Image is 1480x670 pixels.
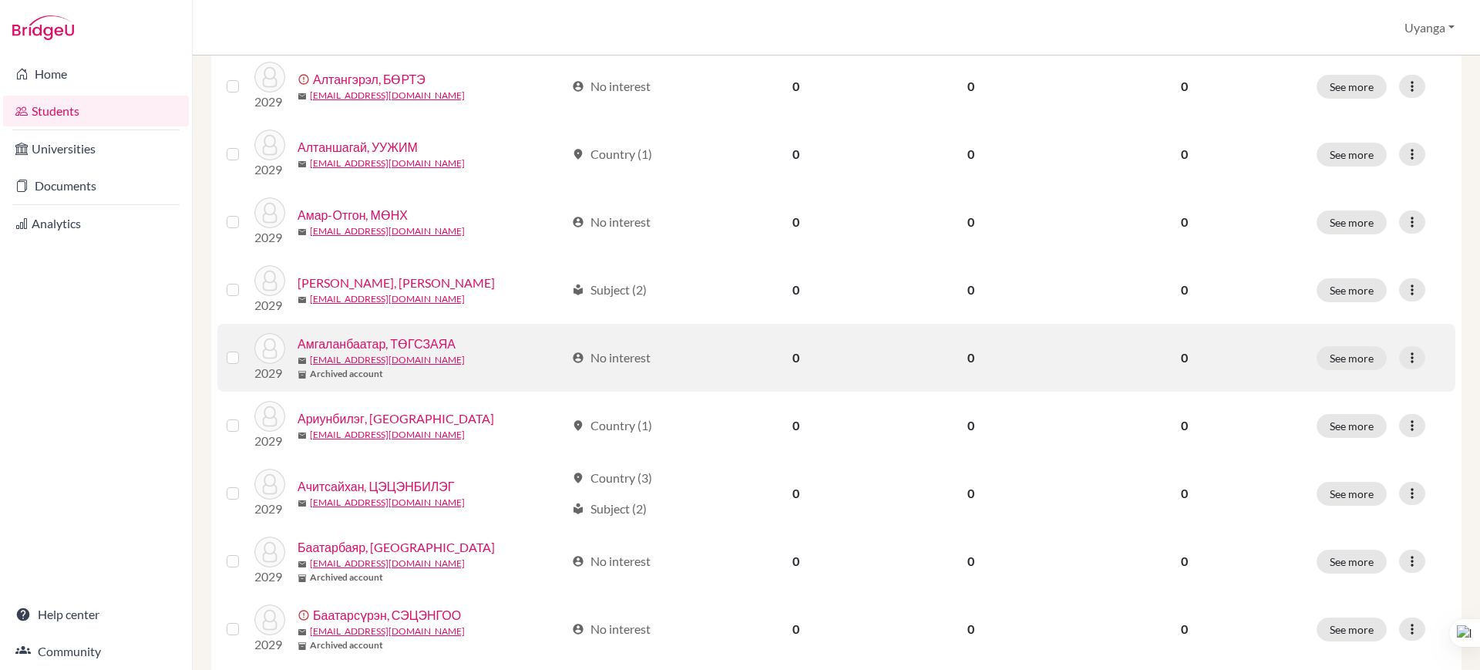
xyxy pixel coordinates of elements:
[254,265,285,296] img: Амар-Эрдэнэ, АМИН-ЭРДЭНЭ
[298,92,307,101] span: mail
[572,623,584,635] span: account_circle
[3,208,189,239] a: Analytics
[313,606,461,625] a: Баатарсүрэн, СЭЦЭНГОО
[1071,145,1298,163] p: 0
[298,538,495,557] a: Баатарбаяр, [GEOGRAPHIC_DATA]
[572,213,651,231] div: No interest
[298,628,307,637] span: mail
[298,295,307,305] span: mail
[711,256,881,324] td: 0
[1071,484,1298,503] p: 0
[298,138,418,157] a: Алтаншагай, УУЖИМ
[310,496,465,510] a: [EMAIL_ADDRESS][DOMAIN_NAME]
[572,416,652,435] div: Country (1)
[711,324,881,392] td: 0
[1317,346,1387,370] button: See more
[298,499,307,508] span: mail
[881,527,1061,595] td: 0
[298,370,307,379] span: inventory_2
[1317,143,1387,167] button: See more
[254,130,285,160] img: Алтаншагай, УУЖИМ
[298,73,313,86] span: error_outline
[572,555,584,567] span: account_circle
[310,224,465,238] a: [EMAIL_ADDRESS][DOMAIN_NAME]
[881,460,1061,527] td: 0
[310,353,465,367] a: [EMAIL_ADDRESS][DOMAIN_NAME]
[310,428,465,442] a: [EMAIL_ADDRESS][DOMAIN_NAME]
[572,281,647,299] div: Subject (2)
[711,595,881,663] td: 0
[572,77,651,96] div: No interest
[711,392,881,460] td: 0
[572,148,584,160] span: location_on
[1317,482,1387,506] button: See more
[298,335,456,353] a: Амгаланбаатар, ТӨГСЗАЯА
[881,120,1061,188] td: 0
[572,469,652,487] div: Country (3)
[254,401,285,432] img: Ариунбилэг, БАДРАЛ
[310,292,465,306] a: [EMAIL_ADDRESS][DOMAIN_NAME]
[572,284,584,296] span: local_library
[254,296,285,315] p: 2029
[1317,278,1387,302] button: See more
[1071,552,1298,571] p: 0
[298,227,307,237] span: mail
[881,595,1061,663] td: 0
[881,188,1061,256] td: 0
[298,641,307,651] span: inventory_2
[572,472,584,484] span: location_on
[572,552,651,571] div: No interest
[1071,620,1298,638] p: 0
[310,367,383,381] b: Archived account
[298,409,494,428] a: Ариунбилэг, [GEOGRAPHIC_DATA]
[572,352,584,364] span: account_circle
[298,160,307,169] span: mail
[254,537,285,567] img: Баатарбаяр, АНХТУЯА
[711,527,881,595] td: 0
[3,170,189,201] a: Documents
[711,460,881,527] td: 0
[298,206,408,224] a: Амар-Отгон, МӨНХ
[298,356,307,365] span: mail
[298,431,307,440] span: mail
[254,333,285,364] img: Амгаланбаатар, ТӨГСЗАЯА
[254,500,285,518] p: 2029
[254,228,285,247] p: 2029
[254,364,285,382] p: 2029
[254,469,285,500] img: Ачитсайхан, ЦЭЦЭНБИЛЭГ
[310,625,465,638] a: [EMAIL_ADDRESS][DOMAIN_NAME]
[711,188,881,256] td: 0
[298,609,313,621] span: error_outline
[1071,77,1298,96] p: 0
[572,503,584,515] span: local_library
[310,638,383,652] b: Archived account
[254,432,285,450] p: 2029
[1317,618,1387,641] button: See more
[881,324,1061,392] td: 0
[1071,281,1298,299] p: 0
[1317,550,1387,574] button: See more
[881,256,1061,324] td: 0
[572,419,584,432] span: location_on
[881,392,1061,460] td: 0
[1071,348,1298,367] p: 0
[1317,414,1387,438] button: See more
[3,96,189,126] a: Students
[254,62,285,93] img: Алтангэрэл, БӨРТЭ
[572,500,647,518] div: Subject (2)
[310,557,465,571] a: [EMAIL_ADDRESS][DOMAIN_NAME]
[3,59,189,89] a: Home
[254,567,285,586] p: 2029
[310,89,465,103] a: [EMAIL_ADDRESS][DOMAIN_NAME]
[298,274,495,292] a: [PERSON_NAME], [PERSON_NAME]
[298,477,454,496] a: Ачитсайхан, ЦЭЦЭНБИЛЭГ
[3,636,189,667] a: Community
[1317,75,1387,99] button: See more
[298,560,307,569] span: mail
[1317,210,1387,234] button: See more
[1071,213,1298,231] p: 0
[881,52,1061,120] td: 0
[572,620,651,638] div: No interest
[1071,416,1298,435] p: 0
[254,635,285,654] p: 2029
